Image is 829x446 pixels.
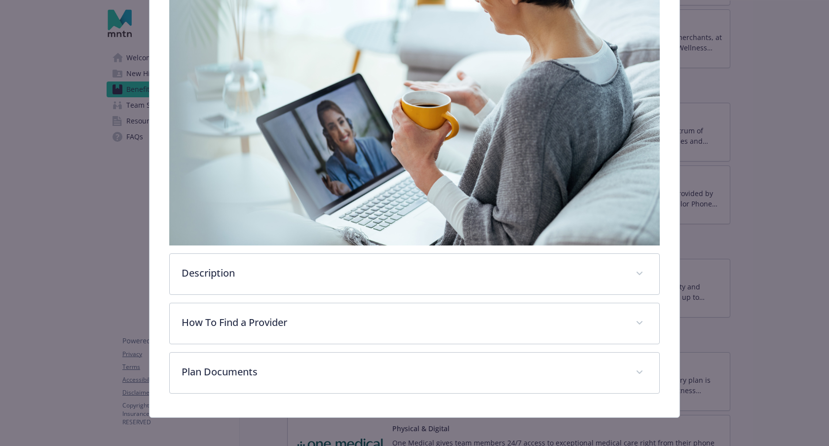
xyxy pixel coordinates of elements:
[182,266,623,281] p: Description
[170,303,659,344] div: How To Find a Provider
[170,353,659,393] div: Plan Documents
[182,315,623,330] p: How To Find a Provider
[182,365,623,379] p: Plan Documents
[170,254,659,294] div: Description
